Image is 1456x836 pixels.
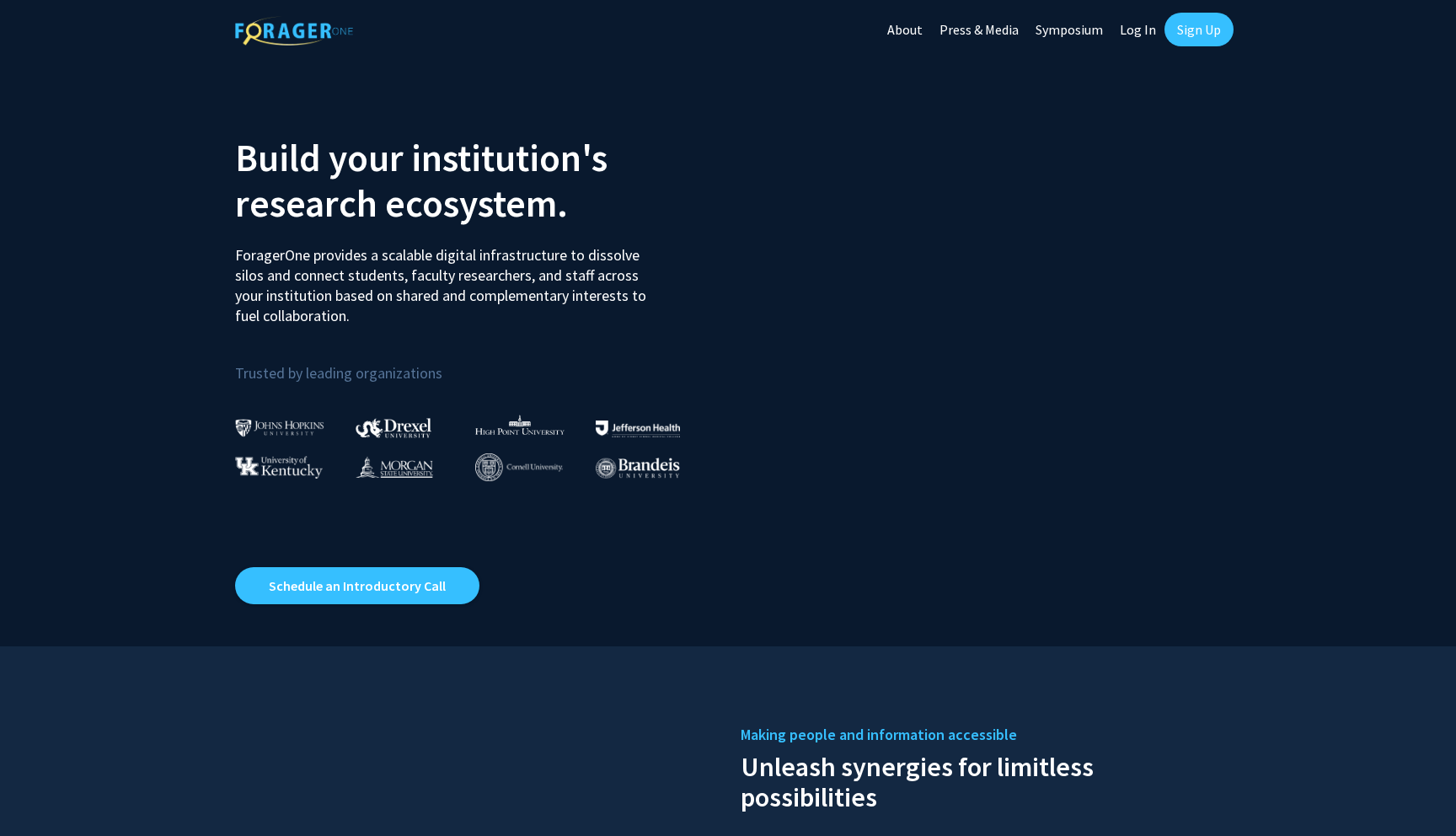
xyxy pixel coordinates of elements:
img: Johns Hopkins University [235,419,324,437]
img: Thomas Jefferson University [596,421,680,437]
p: Trusted by leading organizations [235,340,715,386]
img: Drexel University [356,418,431,437]
img: Brandeis University [596,458,680,479]
a: Opens in a new tab [235,567,479,604]
a: Sign Up [1164,13,1234,46]
h5: Making people and information accessible [741,722,1221,748]
h2: Unleash synergies for limitless possibilities [741,748,1221,812]
img: Morgan State University [356,456,433,478]
p: ForagerOne provides a scalable digital infrastructure to dissolve silos and connect students, fac... [235,233,658,326]
img: ForagerOne Logo [235,16,353,46]
h2: Build your institution's research ecosystem. [235,135,715,226]
img: Cornell University [475,453,563,481]
img: University of Kentucky [235,456,323,479]
img: High Point University [475,415,565,435]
